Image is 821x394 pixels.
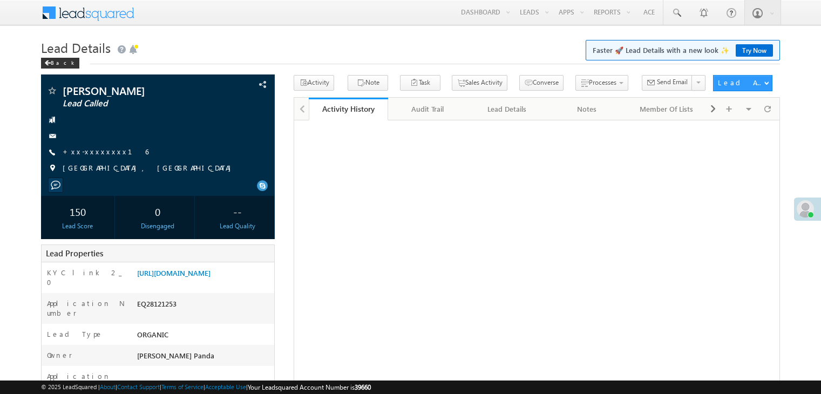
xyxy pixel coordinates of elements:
button: Task [400,75,440,91]
label: Owner [47,350,72,360]
label: Lead Type [47,329,103,339]
button: Activity [294,75,334,91]
a: Contact Support [117,383,160,390]
div: Notes [556,103,617,116]
span: Faster 🚀 Lead Details with a new look ✨ [593,45,773,56]
a: Audit Trail [388,98,467,120]
span: Your Leadsquared Account Number is [248,383,371,391]
a: +xx-xxxxxxxx16 [63,147,148,156]
span: [PERSON_NAME] Panda [137,351,214,360]
button: Sales Activity [452,75,507,91]
a: Lead Details [468,98,547,120]
span: Lead Called [63,98,207,109]
div: 150 [44,201,112,221]
a: Acceptable Use [205,383,246,390]
label: Application Number [47,298,126,318]
label: KYC link 2_0 [47,268,126,287]
div: Member Of Lists [636,103,697,116]
button: Lead Actions [713,75,772,91]
a: Activity History [309,98,388,120]
div: Lead Details [477,103,538,116]
div: Audit Trail [397,103,458,116]
span: Processes [589,78,616,86]
div: Activity History [317,104,380,114]
div: EQ28121253 [134,298,274,314]
span: Lead Details [41,39,111,56]
span: © 2025 LeadSquared | | | | | [41,382,371,392]
div: Lead Quality [203,221,272,231]
label: Application Status [47,371,126,391]
div: 0 [124,201,192,221]
div: Lead Actions [718,78,764,87]
button: Send Email [642,75,693,91]
span: [PERSON_NAME] [63,85,207,96]
div: -- [203,201,272,221]
div: ORGANIC [134,329,274,344]
a: Terms of Service [161,383,203,390]
a: Try Now [736,44,773,57]
span: 39660 [355,383,371,391]
a: Back [41,57,85,66]
button: Converse [519,75,564,91]
a: [URL][DOMAIN_NAME] [137,268,211,277]
button: Processes [575,75,628,91]
div: Back [41,58,79,69]
a: Notes [547,98,627,120]
div: Lead Score [44,221,112,231]
div: Disengaged [124,221,192,231]
a: Member Of Lists [627,98,707,120]
span: Send Email [657,77,688,87]
a: About [100,383,116,390]
span: Lead Properties [46,248,103,259]
button: Note [348,75,388,91]
span: [GEOGRAPHIC_DATA], [GEOGRAPHIC_DATA] [63,163,236,174]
